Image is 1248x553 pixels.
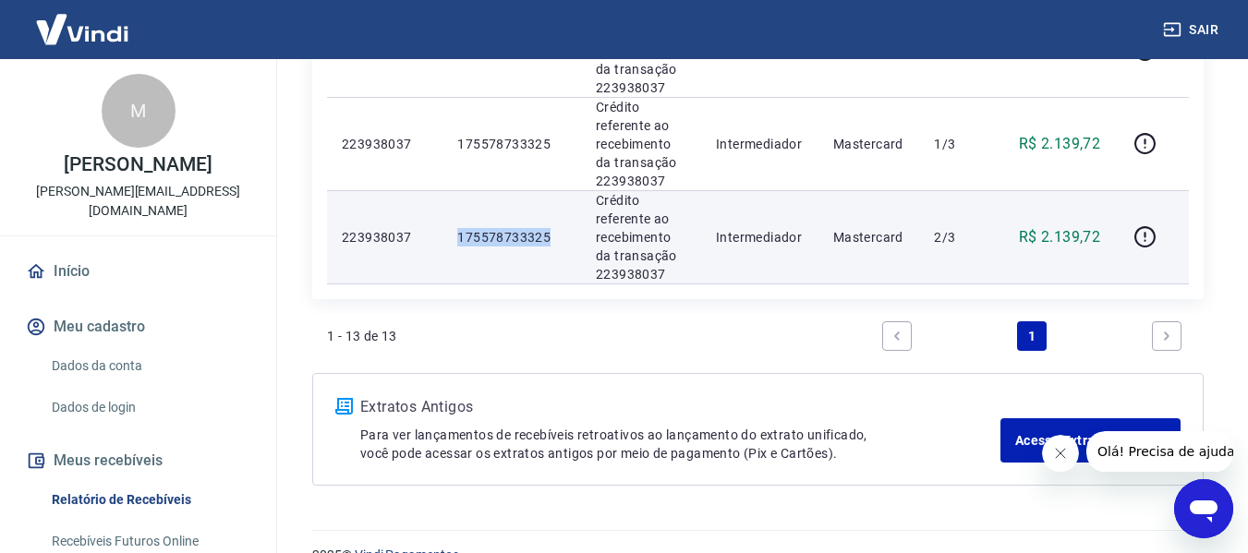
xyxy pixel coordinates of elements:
p: R$ 2.139,72 [1019,226,1100,248]
a: Dados de login [44,389,254,427]
button: Sair [1159,13,1226,47]
a: Início [22,251,254,292]
p: Intermediador [716,135,804,153]
p: Mastercard [833,135,905,153]
p: 1/3 [934,135,988,153]
a: Dados da conta [44,347,254,385]
a: Relatório de Recebíveis [44,481,254,519]
ul: Pagination [875,314,1189,358]
p: Extratos Antigos [360,396,1000,418]
a: Page 1 is your current page [1017,321,1047,351]
p: 2/3 [934,228,988,246]
p: 1 - 13 de 13 [327,327,397,345]
a: Previous page [882,321,912,351]
a: Acesse Extratos Antigos [1000,418,1181,463]
p: Mastercard [833,228,905,246]
p: 223938037 [342,228,428,246]
p: 223938037 [342,135,428,153]
p: Intermediador [716,228,804,246]
p: [PERSON_NAME][EMAIL_ADDRESS][DOMAIN_NAME] [15,182,261,221]
p: Para ver lançamentos de recebíveis retroativos ao lançamento do extrato unificado, você pode aces... [360,426,1000,463]
iframe: Mensagem da empresa [1086,431,1233,472]
p: Crédito referente ao recebimento da transação 223938037 [596,98,686,190]
button: Meu cadastro [22,307,254,347]
a: Next page [1152,321,1181,351]
p: 175578733325 [457,228,566,246]
p: 175578733325 [457,135,566,153]
div: M [102,74,176,148]
iframe: Fechar mensagem [1042,435,1079,472]
button: Meus recebíveis [22,440,254,481]
p: R$ 2.139,72 [1019,133,1100,155]
span: Olá! Precisa de ajuda? [11,13,155,28]
p: [PERSON_NAME] [64,155,212,174]
img: Vindi [22,1,142,57]
iframe: Botão para abrir a janela de mensagens [1174,479,1233,538]
p: Crédito referente ao recebimento da transação 223938037 [596,191,686,283]
img: ícone [335,398,353,415]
